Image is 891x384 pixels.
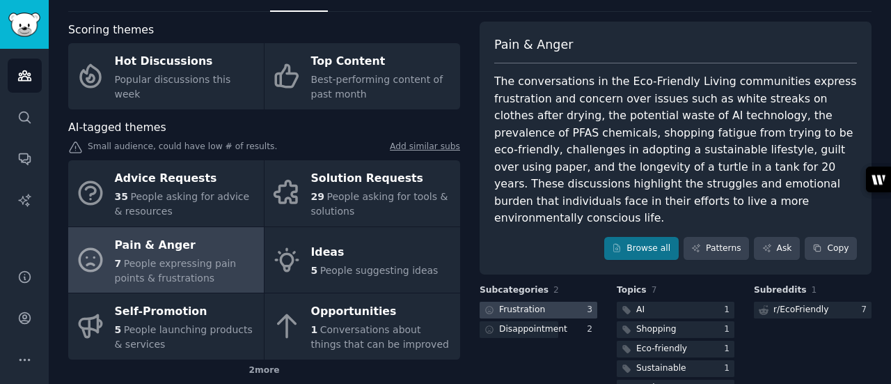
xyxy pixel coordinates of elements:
span: People launching products & services [115,324,253,350]
div: Sustainable [636,362,686,375]
span: Pain & Anger [494,36,573,54]
a: Patterns [684,237,749,261]
span: Subcategories [480,284,549,297]
div: Pain & Anger [115,234,257,256]
div: 3 [587,304,597,316]
div: Opportunities [311,301,453,323]
div: Hot Discussions [115,51,257,73]
div: Frustration [499,304,545,316]
span: 5 [115,324,122,335]
button: Copy [805,237,857,261]
span: AI-tagged themes [68,119,166,137]
span: People suggesting ideas [320,265,439,276]
div: Disappointment [499,323,567,336]
a: Pain & Anger7People expressing pain points & frustrations [68,227,264,293]
div: 7 [861,304,872,316]
a: AI1 [617,302,734,319]
div: Shopping [636,323,677,336]
a: Eco-friendly1 [617,341,734,358]
div: 2 [587,323,597,336]
span: People asking for advice & resources [115,191,250,217]
a: r/EcoFriendly7 [754,302,872,319]
a: Ideas5People suggesting ideas [265,227,460,293]
div: Eco-friendly [636,343,687,355]
div: Top Content [311,51,453,73]
div: Solution Requests [311,168,453,190]
img: GummySearch logo [8,13,40,37]
div: Ideas [311,242,439,264]
a: Ask [754,237,800,261]
span: 5 [311,265,318,276]
a: Frustration3 [480,302,597,319]
div: 1 [724,323,734,336]
div: Small audience, could have low # of results. [68,141,460,155]
span: 1 [311,324,318,335]
div: Self-Promotion [115,301,257,323]
div: 2 more [68,360,460,382]
a: Add similar subs [390,141,460,155]
span: People asking for tools & solutions [311,191,448,217]
a: Opportunities1Conversations about things that can be improved [265,293,460,360]
span: Subreddits [754,284,807,297]
span: 35 [115,191,128,202]
span: Conversations about things that can be improved [311,324,449,350]
div: r/ EcoFriendly [773,304,828,316]
span: 29 [311,191,324,202]
div: 1 [724,343,734,355]
span: 2 [553,285,559,295]
span: 7 [115,258,122,269]
div: The conversations in the Eco-Friendly Living communities express frustration and concern over iss... [494,73,857,227]
span: Best-performing content of past month [311,74,443,100]
div: Advice Requests [115,168,257,190]
div: 1 [724,362,734,375]
a: Disappointment2 [480,321,597,339]
a: Shopping1 [617,321,734,339]
a: Solution Requests29People asking for tools & solutions [265,160,460,226]
a: Self-Promotion5People launching products & services [68,293,264,360]
span: Popular discussions this week [115,74,231,100]
span: 7 [652,285,657,295]
a: Hot DiscussionsPopular discussions this week [68,43,264,109]
span: Scoring themes [68,22,154,39]
span: 1 [812,285,817,295]
span: People expressing pain points & frustrations [115,258,237,284]
div: AI [636,304,645,316]
a: Browse all [604,237,679,261]
a: Top ContentBest-performing content of past month [265,43,460,109]
span: Topics [617,284,647,297]
a: Sustainable1 [617,360,734,378]
a: Advice Requests35People asking for advice & resources [68,160,264,226]
div: 1 [724,304,734,316]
